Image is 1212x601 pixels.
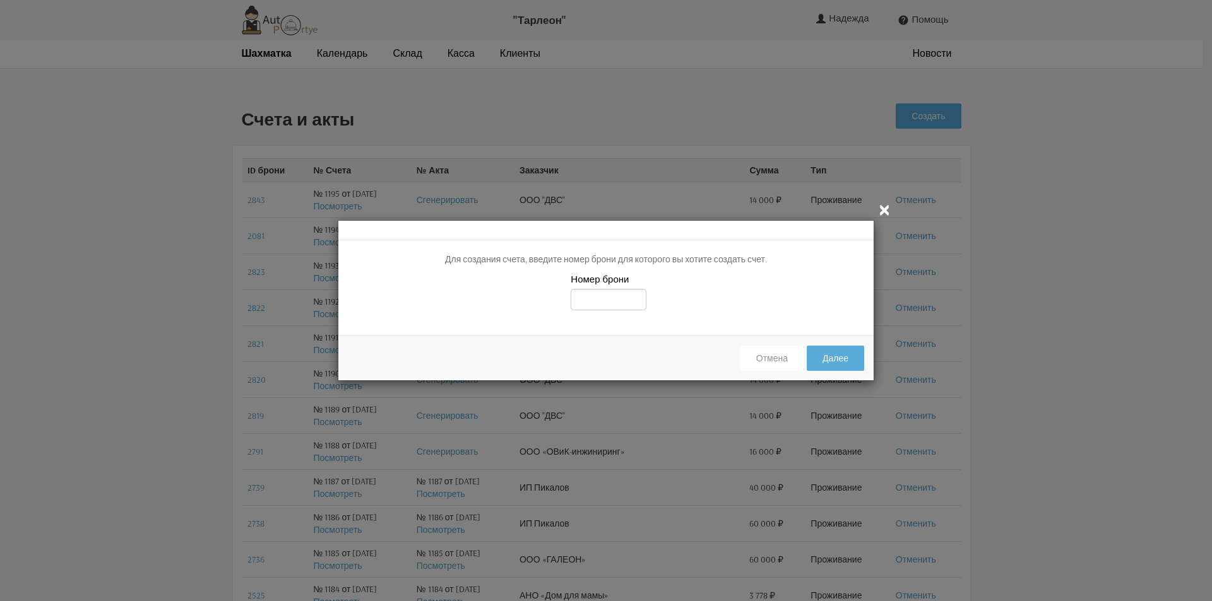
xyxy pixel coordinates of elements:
button: Отмена [740,346,804,371]
label: Номер брони [571,272,629,286]
p: Для создания счета, введите номер брони для которого вы хотите создать счет. [348,253,864,266]
button: Закрыть [877,201,892,217]
i:  [877,202,892,217]
button: Далее [807,346,864,371]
